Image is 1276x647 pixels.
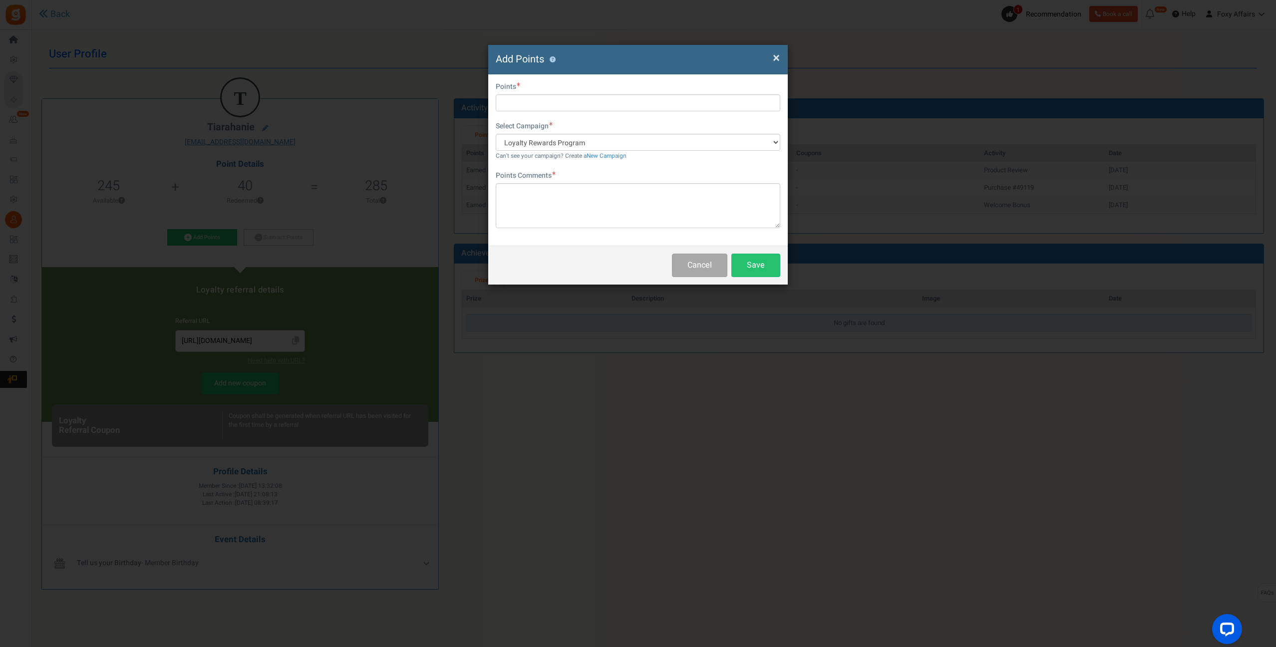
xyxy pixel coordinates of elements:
[672,254,727,277] button: Cancel
[587,152,627,160] a: New Campaign
[496,152,627,160] small: Can't see your campaign? Create a
[496,121,553,131] label: Select Campaign
[496,171,556,181] label: Points Comments
[731,254,780,277] button: Save
[549,56,556,63] button: ?
[496,52,544,66] span: Add Points
[773,48,780,67] span: ×
[496,82,520,92] label: Points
